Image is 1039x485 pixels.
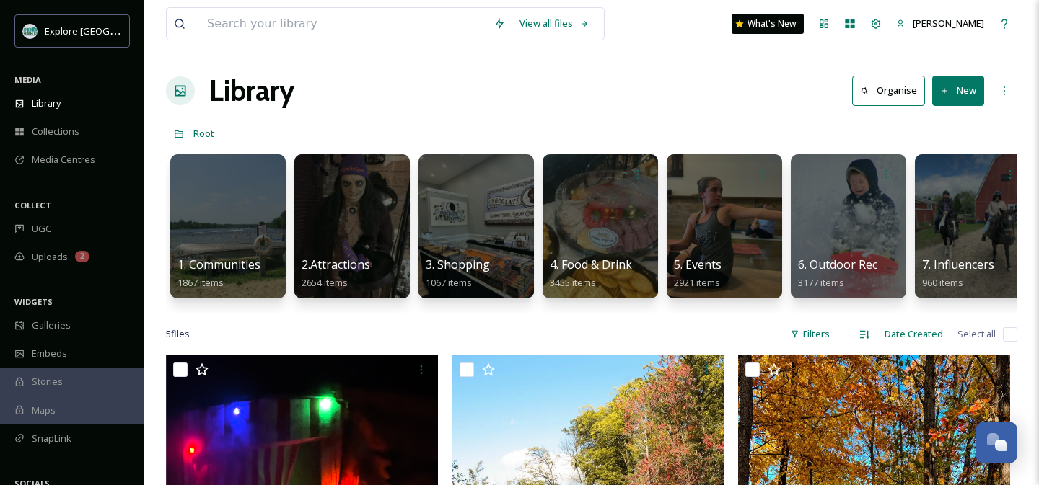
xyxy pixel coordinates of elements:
a: What's New [732,14,804,34]
a: Library [209,69,294,112]
span: Uploads [32,250,68,264]
span: Explore [GEOGRAPHIC_DATA][PERSON_NAME] [45,24,243,37]
span: MEDIA [14,74,41,85]
span: SnapLink [32,432,71,445]
span: 3. Shopping [426,257,490,272]
span: 4. Food & Drink [550,257,632,272]
span: 1867 items [177,276,224,289]
span: Select all [957,327,996,341]
a: [PERSON_NAME] [889,9,991,37]
a: 6. Outdoor Rec3177 items [798,258,877,289]
span: [PERSON_NAME] [913,17,984,30]
span: Collections [32,125,79,138]
a: Root [193,125,214,142]
img: 67e7af72-b6c8-455a-acf8-98e6fe1b68aa.avif [23,24,38,38]
span: Stories [32,375,63,388]
button: Open Chat [976,422,1017,463]
span: 6. Outdoor Rec [798,257,877,272]
span: 3455 items [550,276,596,289]
span: 1. Communities [177,257,260,272]
span: Maps [32,404,56,417]
span: Embeds [32,347,67,360]
span: 2921 items [674,276,720,289]
a: 2.Attractions2654 items [302,258,370,289]
a: 3. Shopping1067 items [426,258,490,289]
a: View all files [512,9,597,37]
button: New [932,76,984,105]
input: Search your library [200,8,486,40]
span: Library [32,97,61,110]
span: COLLECT [14,200,51,210]
div: Filters [783,320,837,348]
span: 5 file s [166,327,190,341]
span: 3177 items [798,276,844,289]
span: UGC [32,222,51,236]
span: 5. Events [674,257,722,272]
a: 4. Food & Drink3455 items [550,258,632,289]
span: Root [193,127,214,140]
span: 1067 items [426,276,472,289]
div: 2 [75,251,89,262]
a: 1. Communities1867 items [177,258,260,289]
span: 7. Influencers [922,257,994,272]
a: 5. Events2921 items [674,258,722,289]
div: Date Created [877,320,950,348]
span: WIDGETS [14,296,53,307]
span: 2.Attractions [302,257,370,272]
span: Galleries [32,319,71,332]
button: Organise [852,76,925,105]
a: 7. Influencers960 items [922,258,994,289]
span: 2654 items [302,276,348,289]
span: Media Centres [32,153,95,166]
span: 960 items [922,276,963,289]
